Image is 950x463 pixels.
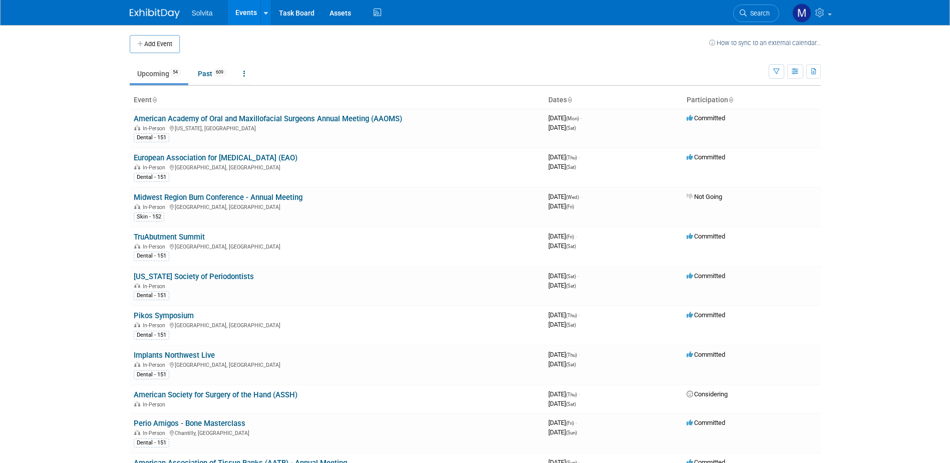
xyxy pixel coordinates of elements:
[548,272,579,280] span: [DATE]
[687,193,722,200] span: Not Going
[548,282,576,289] span: [DATE]
[548,390,580,398] span: [DATE]
[548,193,582,200] span: [DATE]
[134,124,540,132] div: [US_STATE], [GEOGRAPHIC_DATA]
[687,390,728,398] span: Considering
[566,244,576,249] span: (Sat)
[134,252,169,261] div: Dental - 151
[548,163,576,170] span: [DATE]
[567,96,572,104] a: Sort by Start Date
[192,9,213,17] span: Solvita
[134,351,215,360] a: Implants Northwest Live
[134,311,194,320] a: Pikos Symposium
[566,164,576,170] span: (Sat)
[170,69,181,76] span: 54
[566,430,577,435] span: (Sun)
[134,370,169,379] div: Dental - 151
[143,401,168,408] span: In-Person
[134,242,540,250] div: [GEOGRAPHIC_DATA], [GEOGRAPHIC_DATA]
[134,233,205,242] a: TruAbutment Summit
[143,283,168,290] span: In-Person
[134,430,140,435] img: In-Person Event
[548,233,577,240] span: [DATE]
[134,193,302,202] a: Midwest Region Burn Conference - Annual Meeting
[566,362,576,367] span: (Sat)
[134,163,540,171] div: [GEOGRAPHIC_DATA], [GEOGRAPHIC_DATA]
[577,272,579,280] span: -
[548,114,582,122] span: [DATE]
[134,322,140,327] img: In-Person Event
[548,419,577,426] span: [DATE]
[747,10,770,17] span: Search
[687,311,725,319] span: Committed
[566,234,574,240] span: (Fri)
[548,321,576,328] span: [DATE]
[143,204,168,210] span: In-Person
[134,133,169,142] div: Dental - 151
[134,419,245,428] a: Perio Amigos - Bone Masterclass
[566,155,577,160] span: (Thu)
[134,125,140,130] img: In-Person Event
[134,204,140,209] img: In-Person Event
[548,311,580,319] span: [DATE]
[134,202,540,210] div: [GEOGRAPHIC_DATA], [GEOGRAPHIC_DATA]
[134,114,402,123] a: American Academy of Oral and Maxillofacial Surgeons Annual Meeting (AAOMS)
[143,164,168,171] span: In-Person
[134,390,297,399] a: American Society for Surgery of the Hand (ASSH)
[566,420,574,426] span: (Fri)
[578,311,580,319] span: -
[130,35,180,53] button: Add Event
[687,114,725,122] span: Committed
[687,419,725,426] span: Committed
[134,164,140,169] img: In-Person Event
[134,283,140,288] img: In-Person Event
[134,331,169,340] div: Dental - 151
[143,322,168,329] span: In-Person
[143,244,168,250] span: In-Person
[134,360,540,368] div: [GEOGRAPHIC_DATA], [GEOGRAPHIC_DATA]
[130,9,180,19] img: ExhibitDay
[687,272,725,280] span: Committed
[566,194,579,200] span: (Wed)
[544,92,683,109] th: Dates
[134,438,169,447] div: Dental - 151
[566,313,577,318] span: (Thu)
[143,362,168,368] span: In-Person
[143,125,168,132] span: In-Person
[134,401,140,406] img: In-Person Event
[566,392,577,397] span: (Thu)
[190,64,234,83] a: Past609
[687,153,725,161] span: Committed
[548,202,574,210] span: [DATE]
[548,242,576,250] span: [DATE]
[580,193,582,200] span: -
[575,419,577,426] span: -
[548,351,580,358] span: [DATE]
[792,4,811,23] img: Matthew Burns
[580,114,582,122] span: -
[566,274,576,279] span: (Sat)
[548,400,576,407] span: [DATE]
[687,233,725,240] span: Committed
[733,5,779,22] a: Search
[134,244,140,249] img: In-Person Event
[134,212,164,221] div: Skin - 152
[130,64,188,83] a: Upcoming54
[566,401,576,407] span: (Sat)
[130,92,544,109] th: Event
[134,173,169,182] div: Dental - 151
[683,92,821,109] th: Participation
[578,153,580,161] span: -
[134,321,540,329] div: [GEOGRAPHIC_DATA], [GEOGRAPHIC_DATA]
[134,428,540,436] div: Chantilly, [GEOGRAPHIC_DATA]
[575,233,577,240] span: -
[566,204,574,209] span: (Fri)
[566,116,579,121] span: (Mon)
[687,351,725,358] span: Committed
[566,125,576,131] span: (Sat)
[213,69,226,76] span: 609
[134,362,140,367] img: In-Person Event
[134,272,254,281] a: [US_STATE] Society of Periodontists
[709,39,821,47] a: How to sync to an external calendar...
[548,428,577,436] span: [DATE]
